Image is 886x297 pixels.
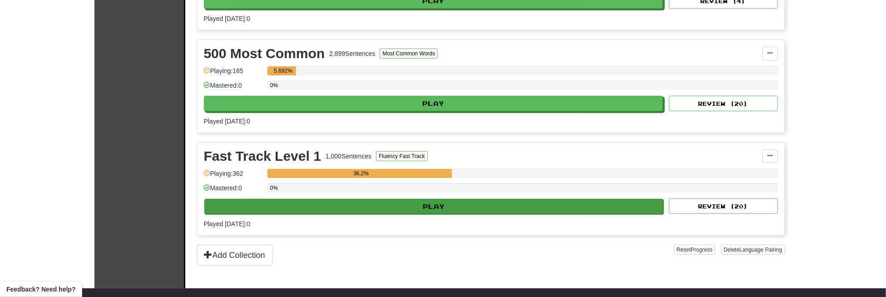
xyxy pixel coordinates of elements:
span: Open feedback widget [6,285,75,294]
span: Played [DATE]: 0 [204,220,250,228]
button: Review (20) [669,96,778,111]
button: DeleteLanguage Pairing [721,245,785,255]
span: Played [DATE]: 0 [204,15,250,22]
button: Fluency Fast Track [376,151,427,161]
div: 5.692% [270,66,297,75]
button: Play [204,199,664,214]
span: Language Pairing [739,247,782,253]
span: Progress [691,247,713,253]
div: Fast Track Level 1 [204,149,322,163]
button: Most Common Words [380,49,438,59]
span: Played [DATE]: 0 [204,118,250,125]
div: Mastered: 0 [204,183,263,198]
div: 500 Most Common [204,47,325,60]
div: 36.2% [270,169,452,178]
div: 1,000 Sentences [326,152,371,161]
button: Add Collection [197,245,273,266]
div: 2,899 Sentences [329,49,375,58]
div: Mastered: 0 [204,81,263,96]
button: Review (20) [669,198,778,214]
button: ResetProgress [674,245,715,255]
div: Playing: 165 [204,66,263,81]
div: Playing: 362 [204,169,263,184]
button: Play [204,96,663,111]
